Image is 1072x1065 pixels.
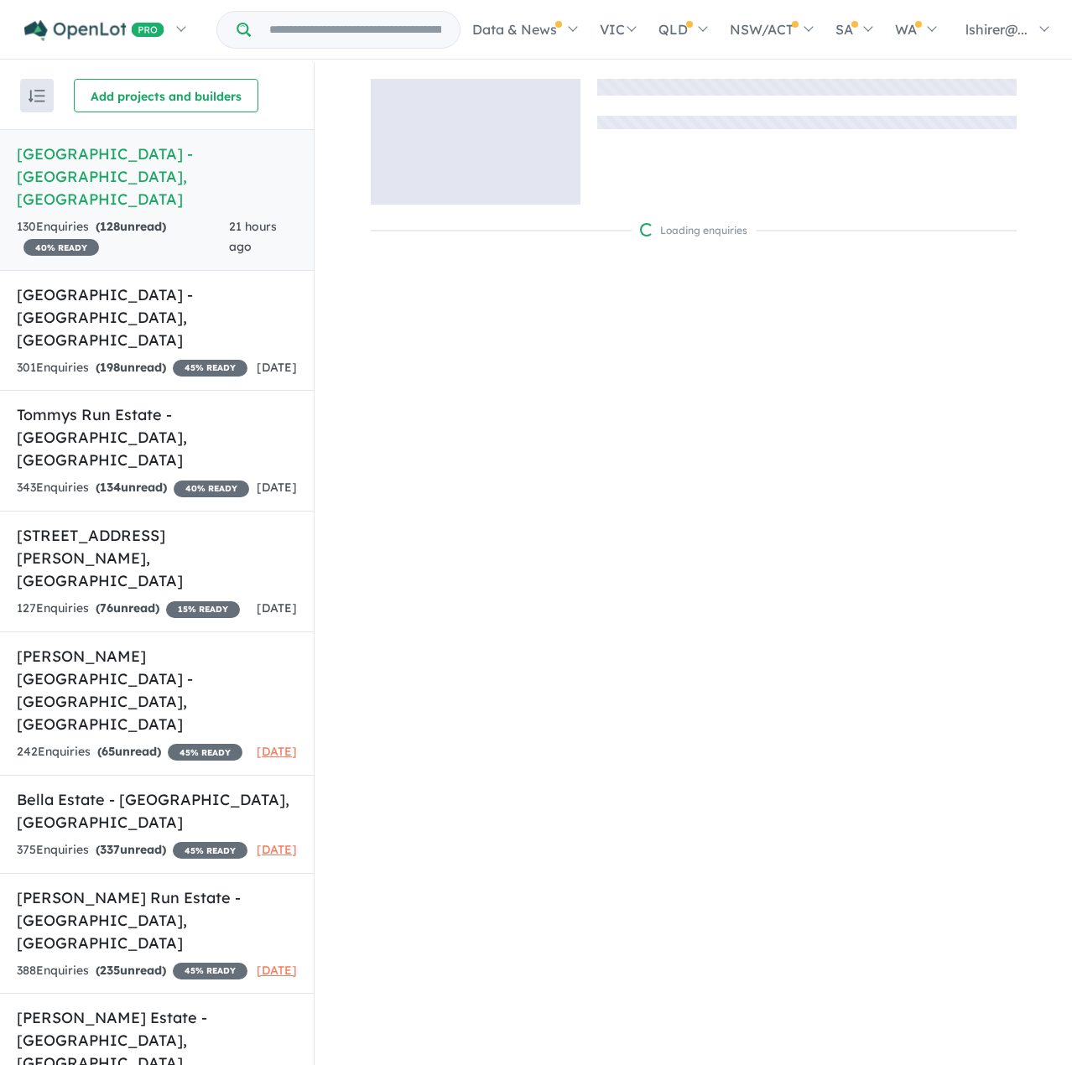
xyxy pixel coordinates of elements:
[96,480,167,495] strong: ( unread)
[174,481,249,497] span: 40 % READY
[17,217,229,257] div: 130 Enquir ies
[257,600,297,616] span: [DATE]
[17,599,240,619] div: 127 Enquir ies
[17,886,297,954] h5: [PERSON_NAME] Run Estate - [GEOGRAPHIC_DATA] , [GEOGRAPHIC_DATA]
[17,840,247,860] div: 375 Enquir ies
[96,219,166,234] strong: ( unread)
[257,963,297,978] span: [DATE]
[100,219,120,234] span: 128
[23,239,99,256] span: 40 % READY
[173,360,247,377] span: 45 % READY
[97,744,161,759] strong: ( unread)
[17,478,249,498] div: 343 Enquir ies
[96,360,166,375] strong: ( unread)
[257,744,297,759] span: [DATE]
[101,744,115,759] span: 65
[100,963,120,978] span: 235
[74,79,258,112] button: Add projects and builders
[257,360,297,375] span: [DATE]
[173,963,247,979] span: 45 % READY
[100,842,120,857] span: 337
[17,788,297,834] h5: Bella Estate - [GEOGRAPHIC_DATA] , [GEOGRAPHIC_DATA]
[17,961,247,981] div: 388 Enquir ies
[166,601,240,618] span: 15 % READY
[17,403,297,471] h5: Tommys Run Estate - [GEOGRAPHIC_DATA] , [GEOGRAPHIC_DATA]
[257,480,297,495] span: [DATE]
[17,143,297,210] h5: [GEOGRAPHIC_DATA] - [GEOGRAPHIC_DATA] , [GEOGRAPHIC_DATA]
[640,222,747,239] div: Loading enquiries
[100,360,120,375] span: 198
[96,842,166,857] strong: ( unread)
[173,842,247,859] span: 45 % READY
[229,219,277,254] span: 21 hours ago
[17,524,297,592] h5: [STREET_ADDRESS][PERSON_NAME] , [GEOGRAPHIC_DATA]
[168,744,242,761] span: 45 % READY
[24,20,164,41] img: Openlot PRO Logo White
[965,21,1028,38] span: lshirer@...
[17,742,242,762] div: 242 Enquir ies
[17,645,297,735] h5: [PERSON_NAME][GEOGRAPHIC_DATA] - [GEOGRAPHIC_DATA] , [GEOGRAPHIC_DATA]
[100,480,121,495] span: 134
[17,358,247,378] div: 301 Enquir ies
[29,90,45,102] img: sort.svg
[96,600,159,616] strong: ( unread)
[254,12,456,48] input: Try estate name, suburb, builder or developer
[257,842,297,857] span: [DATE]
[17,283,297,351] h5: [GEOGRAPHIC_DATA] - [GEOGRAPHIC_DATA] , [GEOGRAPHIC_DATA]
[96,963,166,978] strong: ( unread)
[100,600,113,616] span: 76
